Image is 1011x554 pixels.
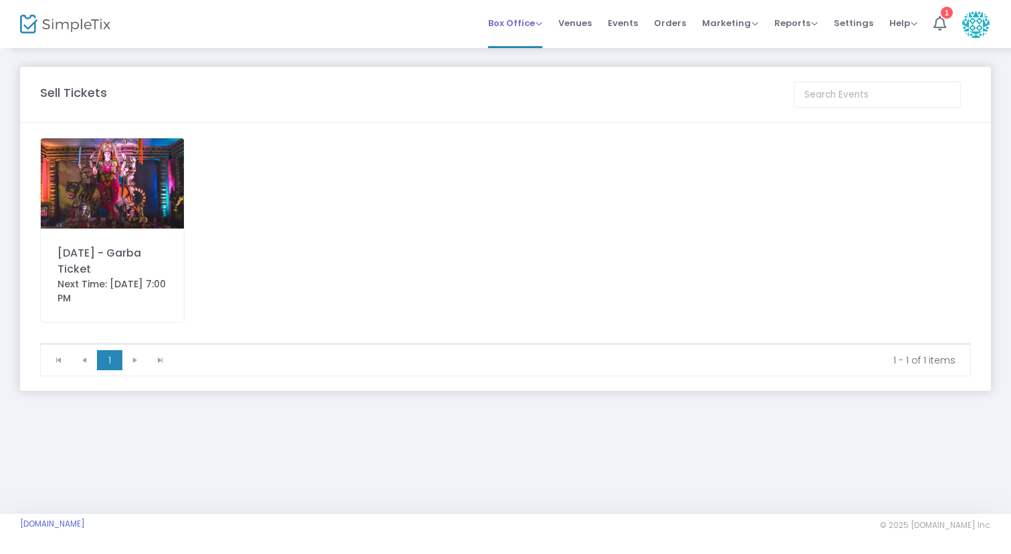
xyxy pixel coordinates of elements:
span: Help [889,17,917,29]
div: [DATE] - Garba Ticket [58,245,167,277]
div: Next Time: [DATE] 7:00 PM [58,277,167,305]
div: 1 [941,7,953,19]
kendo-pager-info: 1 - 1 of 1 items [183,354,956,367]
a: [DOMAIN_NAME] [20,519,85,529]
m-panel-title: Sell Tickets [40,84,107,102]
span: © 2025 [DOMAIN_NAME] Inc. [880,520,991,531]
span: Events [608,6,638,40]
img: 638914947907753411638614189268228548garba.png [41,138,184,229]
span: Reports [774,17,818,29]
span: Marketing [702,17,758,29]
span: Venues [558,6,592,40]
span: Page 1 [97,350,122,370]
input: Search Events [794,82,961,108]
span: Box Office [488,17,542,29]
span: Orders [654,6,686,40]
span: Settings [834,6,873,40]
